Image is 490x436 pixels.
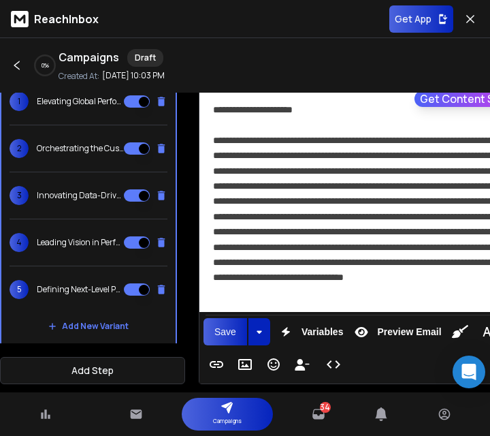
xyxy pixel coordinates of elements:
[389,5,453,33] button: Get App
[289,351,315,378] button: Insert Unsubscribe Link
[10,139,29,158] span: 2
[273,318,346,345] button: Variables
[203,318,247,345] button: Save
[203,351,229,378] button: Insert Link (Ctrl+K)
[37,313,140,340] button: Add New Variant
[312,407,325,421] a: 34
[37,284,124,295] p: Defining Next-Level Performance Standards
[10,92,29,111] span: 1
[37,237,124,248] p: Leading Vision in Performance Marketing Strategy
[348,318,444,345] button: Preview Email
[321,351,346,378] button: Code View
[453,356,485,388] div: Open Intercom Messenger
[10,233,29,252] span: 4
[59,71,99,82] p: Created At:
[42,61,49,69] p: 0 %
[374,326,444,338] span: Preview Email
[232,351,258,378] button: Insert Image (Ctrl+P)
[37,190,124,201] p: Innovating Data-Driven Performance Campaigns
[34,11,99,27] p: ReachInbox
[10,186,29,205] span: 3
[59,49,119,67] h1: Campaigns
[447,318,473,345] button: Clean HTML
[299,326,346,338] span: Variables
[127,49,163,67] div: Draft
[37,96,124,107] p: Elevating Global Performance Strategies
[261,351,287,378] button: Emoticons
[213,414,242,428] p: Campaigns
[37,143,124,154] p: Orchestrating the Customer Journey in Performance Marketing
[102,70,165,81] p: [DATE] 10:03 PM
[10,280,29,299] span: 5
[320,402,330,413] span: 34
